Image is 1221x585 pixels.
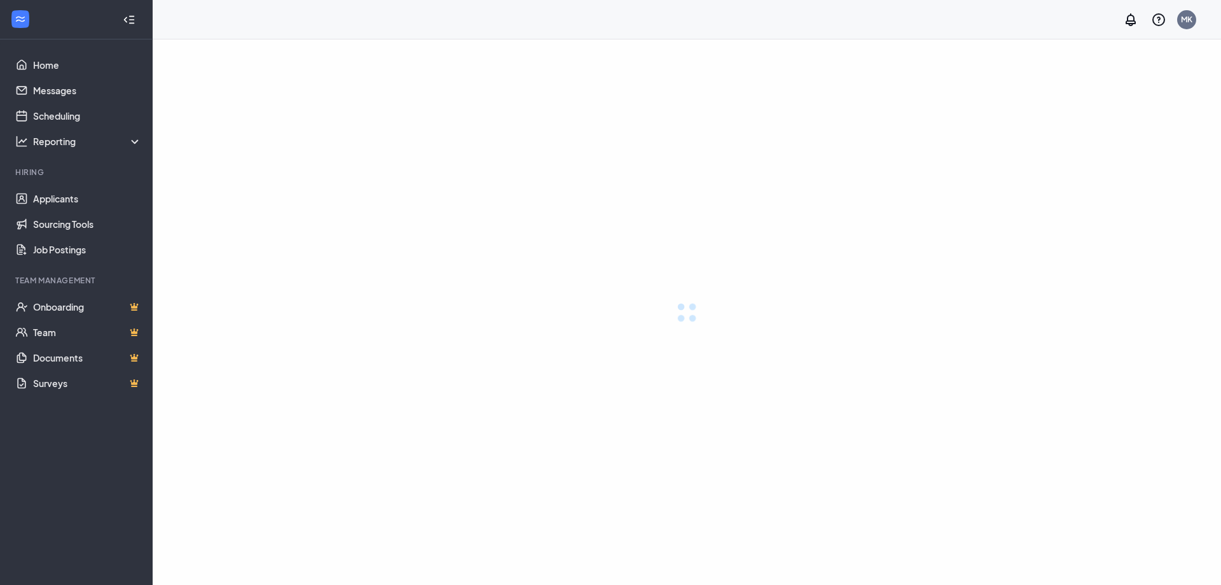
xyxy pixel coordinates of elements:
[33,103,142,129] a: Scheduling
[15,275,139,286] div: Team Management
[33,345,142,370] a: DocumentsCrown
[33,78,142,103] a: Messages
[33,320,142,345] a: TeamCrown
[1151,12,1166,27] svg: QuestionInfo
[33,237,142,262] a: Job Postings
[15,167,139,178] div: Hiring
[33,294,142,320] a: OnboardingCrown
[33,370,142,396] a: SurveysCrown
[1181,14,1192,25] div: MK
[1123,12,1138,27] svg: Notifications
[33,211,142,237] a: Sourcing Tools
[15,135,28,148] svg: Analysis
[123,13,135,26] svg: Collapse
[14,13,27,25] svg: WorkstreamLogo
[33,52,142,78] a: Home
[33,135,142,148] div: Reporting
[33,186,142,211] a: Applicants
